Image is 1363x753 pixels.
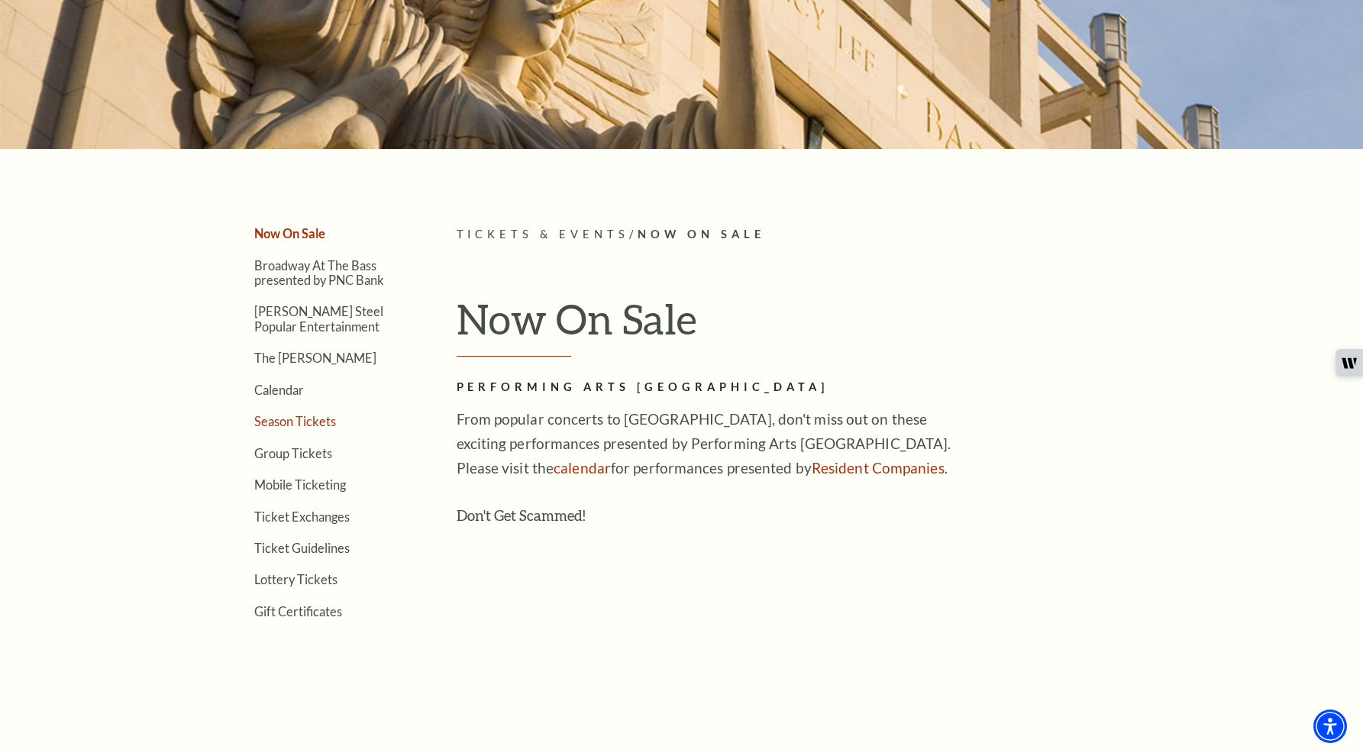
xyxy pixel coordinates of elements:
a: Group Tickets [254,446,332,461]
a: Gift Certificates [254,604,342,619]
a: Mobile Ticketing [254,477,346,492]
a: Resident Companies [812,459,945,477]
a: Lottery Tickets [254,572,338,587]
h2: Performing Arts [GEOGRAPHIC_DATA] [457,378,953,397]
p: From popular concerts to [GEOGRAPHIC_DATA], don't miss out on these exciting performances present... [457,407,953,480]
a: Broadway At The Bass presented by PNC Bank [254,258,384,287]
h3: Don't Get Scammed! [457,503,953,528]
div: Accessibility Menu [1313,709,1347,743]
a: calendar [554,459,611,477]
p: / [457,225,1155,244]
a: [PERSON_NAME] Steel Popular Entertainment [254,304,383,333]
span: Tickets & Events [457,228,630,241]
a: Calendar [254,383,304,397]
a: Ticket Guidelines [254,541,350,555]
a: The [PERSON_NAME] [254,351,376,365]
a: Now On Sale [254,226,325,241]
span: Now On Sale [638,228,765,241]
a: Season Tickets [254,414,336,428]
h1: Now On Sale [457,294,1155,357]
a: Ticket Exchanges [254,509,350,524]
